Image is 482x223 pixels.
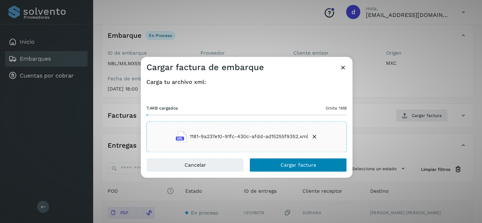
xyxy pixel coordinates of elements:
span: 1181-9a237e10-91fc-430c-afdd-ad15255f9352.xml [190,133,308,141]
span: 7.4KB cargados [146,105,178,111]
h3: Cargar factura de embarque [146,62,264,73]
span: Cancelar [185,162,206,167]
span: límite 1MB [326,105,347,111]
span: Cargar factura [281,162,316,167]
button: Cargar factura [249,158,347,172]
button: Cancelar [146,158,244,172]
h4: Carga tu archivo xml: [146,79,347,85]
